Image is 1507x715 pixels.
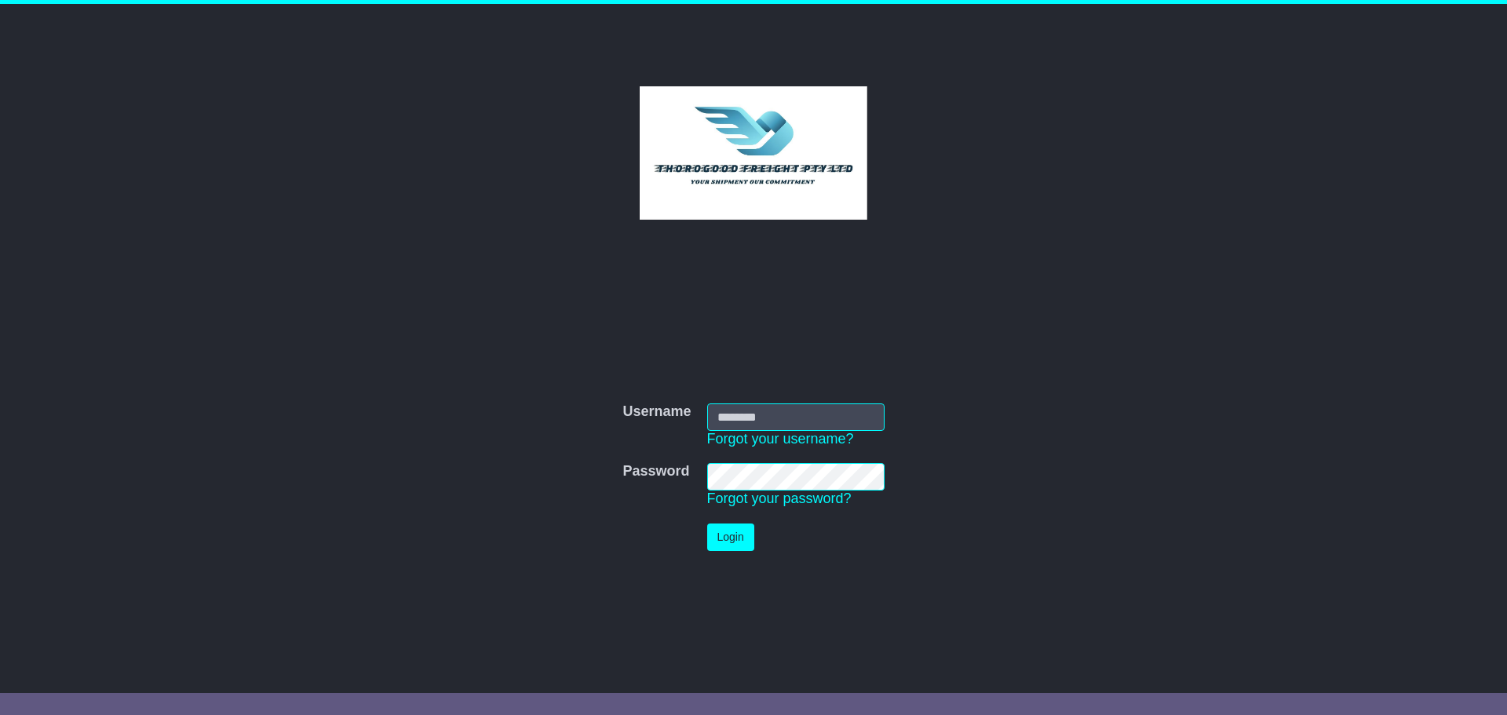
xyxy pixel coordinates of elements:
[640,86,868,220] img: Thorogood Freight Pty Ltd
[622,463,689,480] label: Password
[707,523,754,551] button: Login
[622,403,691,421] label: Username
[707,431,854,447] a: Forgot your username?
[707,491,852,506] a: Forgot your password?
